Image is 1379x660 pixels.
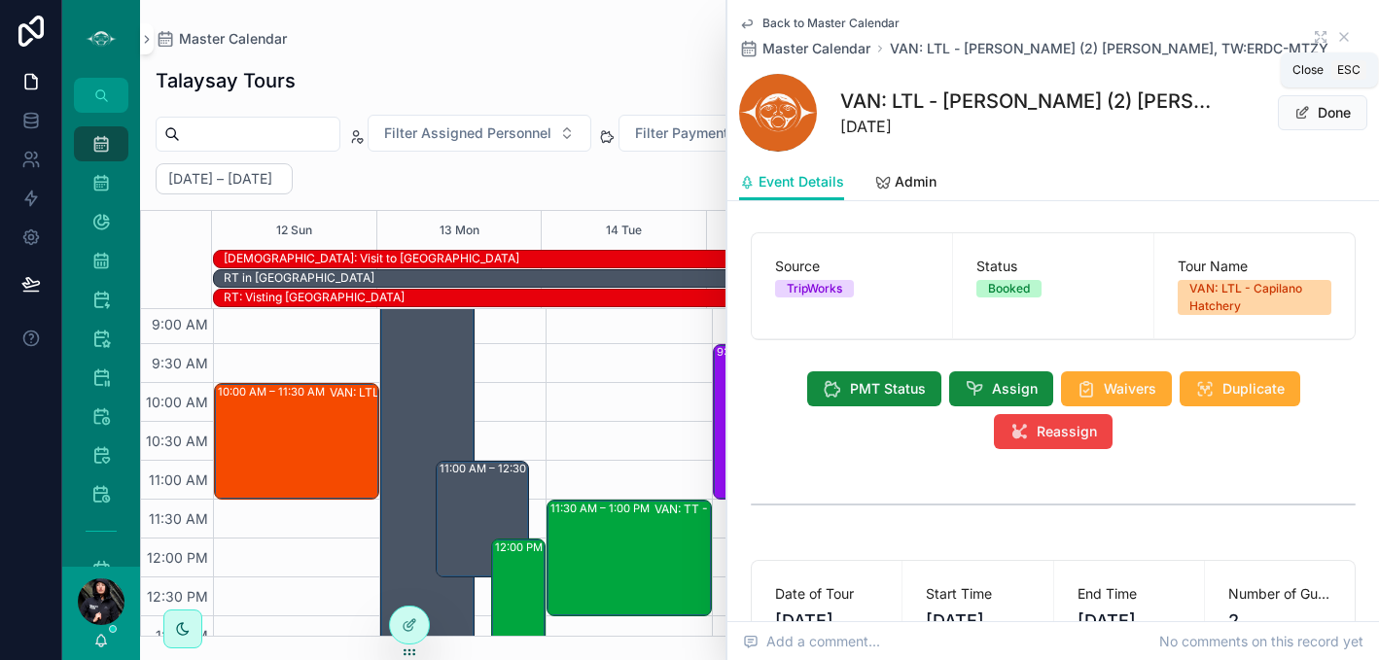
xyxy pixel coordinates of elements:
[1228,608,1331,635] span: 2
[949,371,1053,406] button: Assign
[1292,62,1324,78] span: Close
[850,379,926,399] span: PMT Status
[224,269,374,287] div: RT in UK
[224,251,519,266] div: [DEMOGRAPHIC_DATA]: Visit to [GEOGRAPHIC_DATA]
[276,211,312,250] button: 12 Sun
[759,172,844,191] span: Event Details
[762,16,900,31] span: Back to Master Calendar
[62,113,140,567] div: scrollable content
[1278,95,1367,130] button: Done
[147,355,213,371] span: 9:30 AM
[739,39,870,58] a: Master Calendar
[215,384,378,499] div: 10:00 AM – 11:30 AMVAN: LTL - [PERSON_NAME] (2) [PERSON_NAME], TW:ERDC-MTZY
[739,16,900,31] a: Back to Master Calendar
[168,169,272,189] h2: [DATE] – [DATE]
[840,87,1221,115] h1: VAN: LTL - [PERSON_NAME] (2) [PERSON_NAME], TW:ERDC-MTZY
[440,211,479,250] button: 13 Mon
[762,39,870,58] span: Master Calendar
[840,115,1221,138] span: [DATE]
[890,39,1328,58] a: VAN: LTL - [PERSON_NAME] (2) [PERSON_NAME], TW:ERDC-MTZY
[1159,632,1363,651] span: No comments on this record yet
[330,385,489,400] div: VAN: LTL - [PERSON_NAME] (2) [PERSON_NAME], TW:ERDC-MTZY
[1178,257,1331,276] span: Tour Name
[147,316,213,332] span: 9:00 AM
[86,23,117,54] img: App logo
[1189,280,1320,315] div: VAN: LTL - Capilano Hatchery
[1061,371,1172,406] button: Waivers
[179,29,287,49] span: Master Calendar
[440,461,550,476] div: 11:00 AM – 12:30 PM
[976,257,1130,276] span: Status
[141,394,213,410] span: 10:00 AM
[619,115,814,152] button: Select Button
[807,371,941,406] button: PMT Status
[550,501,654,516] div: 11:30 AM – 1:00 PM
[775,584,878,604] span: Date of Tour
[1222,379,1285,399] span: Duplicate
[775,608,878,635] span: [DATE]
[548,501,711,615] div: 11:30 AM – 1:00 PMVAN: TT - School Program (Private) (19) [PERSON_NAME], [GEOGRAPHIC_DATA]:UYYE-TTID
[743,632,880,651] span: Add a comment...
[142,549,213,566] span: 12:00 PM
[606,211,642,250] button: 14 Tue
[368,115,591,152] button: Select Button
[151,627,213,643] span: 1:00 PM
[224,250,519,267] div: SHAE: Visit to Japan
[875,164,937,203] a: Admin
[1180,371,1300,406] button: Duplicate
[224,270,374,286] div: RT in [GEOGRAPHIC_DATA]
[1078,584,1181,604] span: End Time
[144,471,213,488] span: 11:00 AM
[224,289,405,306] div: RT: Visting England
[1037,422,1097,441] span: Reassign
[156,67,296,94] h1: Talaysay Tours
[714,345,853,499] div: 9:30 AM – 11:30 AMVAN: ST & TO Blended (8) [PERSON_NAME], TW:FGWQ-BZVP
[787,280,842,297] div: TripWorks
[224,290,405,305] div: RT: Visting [GEOGRAPHIC_DATA]
[654,502,814,517] div: VAN: TT - School Program (Private) (19) [PERSON_NAME], [GEOGRAPHIC_DATA]:UYYE-TTID
[994,414,1113,449] button: Reassign
[141,433,213,449] span: 10:30 AM
[492,539,546,654] div: 12:00 PM – 1:30 PM
[1104,379,1156,399] span: Waivers
[437,462,528,576] div: 11:00 AM – 12:30 PM
[775,257,929,276] span: Source
[1228,584,1331,604] span: Number of Guests
[992,379,1038,399] span: Assign
[988,280,1030,297] div: Booked
[218,384,330,399] div: 10:00 AM – 11:30 AM
[144,510,213,527] span: 11:30 AM
[495,539,600,555] div: 12:00 PM – 1:30 PM
[635,123,774,143] span: Filter Payment Status
[156,29,287,49] a: Master Calendar
[895,172,937,191] span: Admin
[717,344,824,360] div: 9:30 AM – 11:30 AM
[739,164,844,201] a: Event Details
[384,123,551,143] span: Filter Assigned Personnel
[142,588,213,605] span: 12:30 PM
[926,584,1029,604] span: Start Time
[1333,62,1364,78] span: Esc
